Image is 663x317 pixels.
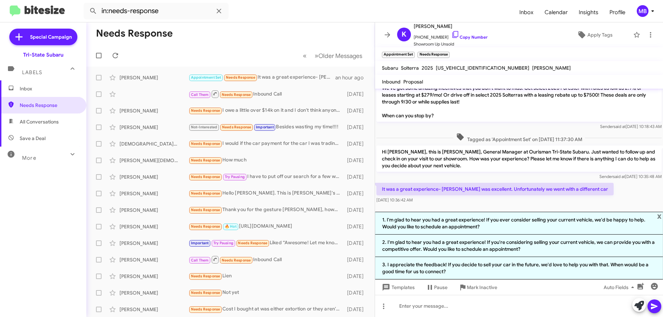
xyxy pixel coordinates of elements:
[539,2,573,22] a: Calendar
[344,107,369,114] div: [DATE]
[191,224,220,229] span: Needs Response
[657,212,662,220] span: x
[189,73,335,81] div: It was a great experience- [PERSON_NAME] was excellent. Unfortunately we went with a different car
[189,255,344,264] div: Inbound Call
[344,91,369,98] div: [DATE]
[119,74,189,81] div: [PERSON_NAME]
[189,222,344,230] div: [URL][DOMAIN_NAME]
[604,281,637,294] span: Auto Fields
[344,190,369,197] div: [DATE]
[119,124,189,131] div: [PERSON_NAME]
[22,155,36,161] span: More
[403,79,423,85] span: Proposal
[119,157,189,164] div: [PERSON_NAME][DEMOGRAPHIC_DATA]
[189,90,344,98] div: Inbound Call
[119,240,189,247] div: [PERSON_NAME]
[604,2,631,22] span: Profile
[226,75,255,80] span: Needs Response
[191,125,218,129] span: Not-Interested
[189,123,344,131] div: Besides wasting my time!!!!
[637,5,648,17] div: MB
[318,52,362,60] span: Older Messages
[20,118,59,125] span: All Conversations
[191,307,220,311] span: Needs Response
[587,29,613,41] span: Apply Tags
[30,33,72,40] span: Special Campaign
[119,140,189,147] div: [DEMOGRAPHIC_DATA][PERSON_NAME]
[20,102,78,109] span: Needs Response
[191,290,220,295] span: Needs Response
[613,174,625,179] span: said at
[23,51,64,58] div: Tri-State Subaru
[189,272,344,280] div: Lien
[256,125,274,129] span: Important
[191,258,209,262] span: Call Them
[213,241,233,245] span: Try Pausing
[119,256,189,263] div: [PERSON_NAME]
[414,22,488,30] span: [PERSON_NAME]
[344,256,369,263] div: [DATE]
[401,65,419,71] span: Solterra
[414,30,488,41] span: [PHONE_NUMBER]
[344,157,369,164] div: [DATE]
[96,28,173,39] h1: Needs Response
[598,281,642,294] button: Auto Fields
[189,156,344,164] div: How much
[532,65,571,71] span: [PERSON_NAME]
[573,2,604,22] a: Insights
[453,281,503,294] button: Mark Inactive
[189,140,344,148] div: I would if the car payment for the car I was trading it for was a reasonable payment....looking f...
[191,92,209,97] span: Call Them
[225,175,245,179] span: Try Pausing
[299,49,366,63] nav: Page navigation example
[191,274,220,278] span: Needs Response
[222,125,251,129] span: Needs Response
[20,135,46,142] span: Save a Deal
[420,281,453,294] button: Pause
[402,29,406,40] span: K
[189,305,344,313] div: Cost I bought at was either extortion or they aren't holding value - I'm in 5 digit hole without ...
[189,206,344,214] div: Thank you for the gesture [PERSON_NAME], however the BRZ driver my grandson Loves the car. So it ...
[436,65,529,71] span: [US_VEHICLE_IDENTIFICATION_NUMBER]
[189,173,344,181] div: I have to put off our search for a few weeks due to a pressing matter at work. I will reach back ...
[119,190,189,197] div: [PERSON_NAME]
[559,29,630,41] button: Apply Tags
[376,146,662,172] p: Hi [PERSON_NAME], this is [PERSON_NAME], General Manager at Ourisman Tri-State Subaru. Just wante...
[310,49,366,63] button: Next
[382,65,398,71] span: Subaru
[467,281,497,294] span: Mark Inactive
[335,74,369,81] div: an hour ago
[119,174,189,180] div: [PERSON_NAME]
[381,281,415,294] span: Templates
[344,207,369,214] div: [DATE]
[191,141,220,146] span: Needs Response
[222,92,251,97] span: Needs Response
[189,289,344,297] div: Not yet
[22,69,42,76] span: Labels
[453,133,585,143] span: Tagged as 'Appointment Set' on [DATE] 11:37:30 AM
[631,5,655,17] button: MB
[9,29,77,45] a: Special Campaign
[238,241,267,245] span: Needs Response
[191,158,220,162] span: Needs Response
[376,61,662,122] p: Hi [PERSON_NAME] it's [PERSON_NAME], General Manager at Ourisman Tri-State Subaru. Thanks again f...
[414,41,488,48] span: Showroom Up Unsold
[614,124,626,129] span: said at
[375,257,663,279] li: 3. I appreciate the feedback! If you decide to sell your car in the future, we'd love to help you...
[299,49,311,63] button: Previous
[344,174,369,180] div: [DATE]
[451,34,488,40] a: Copy Number
[382,52,415,58] small: Appointment Set
[191,75,221,80] span: Appointment Set
[189,107,344,115] div: I owe a little over $14k on it and I don't think anyone would buy it for that amount
[20,85,78,92] span: Inbox
[191,108,220,113] span: Needs Response
[191,208,220,212] span: Needs Response
[344,273,369,280] div: [DATE]
[376,183,614,195] p: It was a great experience- [PERSON_NAME] was excellent. Unfortunately we went with a different car
[344,306,369,313] div: [DATE]
[119,223,189,230] div: [PERSON_NAME]
[514,2,539,22] a: Inbox
[375,212,663,235] li: 1. I'm glad to hear you had a great experience! If you ever consider selling your current vehicle...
